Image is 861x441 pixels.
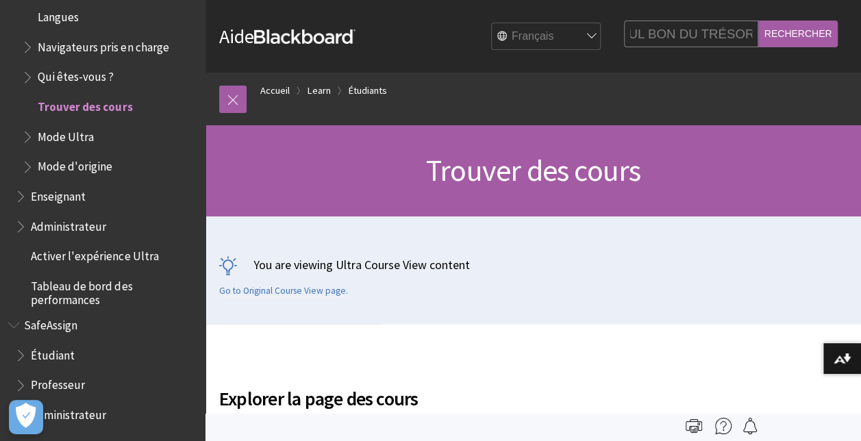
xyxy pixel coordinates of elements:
[38,66,114,84] span: Qui êtes-vous ?
[686,418,702,434] img: Print
[492,23,601,51] select: Site Language Selector
[38,36,169,54] span: Navigateurs pris en charge
[31,275,196,307] span: Tableau de bord des performances
[38,125,94,144] span: Mode Ultra
[426,151,640,189] span: Trouver des cours
[31,215,106,234] span: Administrateur
[219,285,348,297] a: Go to Original Course View page.
[260,82,290,99] a: Accueil
[8,314,197,427] nav: Book outline for Blackboard SafeAssign
[38,5,79,24] span: Langues
[38,155,112,174] span: Mode d'origine
[308,82,331,99] a: Learn
[254,29,355,44] strong: Blackboard
[31,344,75,362] span: Étudiant
[715,418,732,434] img: More help
[31,374,85,392] span: Professeur
[31,403,106,422] span: Administrateur
[31,185,86,203] span: Enseignant
[31,245,158,264] span: Activer l'expérience Ultra
[219,368,645,413] h2: Explorer la page des cours
[24,314,77,332] span: SafeAssign
[9,400,43,434] button: Ouvrir le centre de préférences
[38,95,132,114] span: Trouver des cours
[742,418,758,434] img: Follow this page
[349,82,387,99] a: Étudiants
[758,21,838,47] input: Rechercher
[219,256,847,273] p: You are viewing Ultra Course View content
[219,24,355,49] a: AideBlackboard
